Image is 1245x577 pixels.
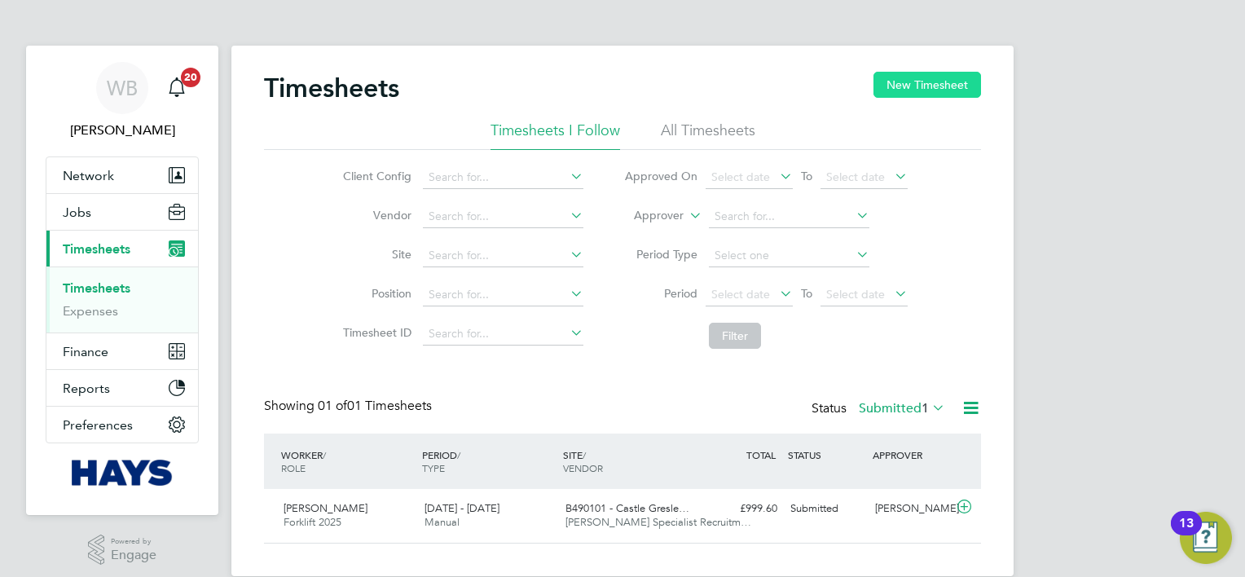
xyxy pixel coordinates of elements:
button: Filter [709,323,761,349]
button: Finance [46,333,198,369]
label: Submitted [859,400,945,416]
span: William Brown [46,121,199,140]
span: To [796,165,817,187]
span: / [583,448,586,461]
div: SITE [559,440,700,482]
span: Select date [826,170,885,184]
span: ROLE [281,461,306,474]
button: Jobs [46,194,198,230]
label: Site [338,247,411,262]
button: Network [46,157,198,193]
span: [PERSON_NAME] Specialist Recruitm… [565,515,751,529]
span: To [796,283,817,304]
input: Search for... [423,166,583,189]
label: Period Type [624,247,697,262]
div: WORKER [277,440,418,482]
span: 01 Timesheets [318,398,432,414]
span: Reports [63,381,110,396]
span: [PERSON_NAME] [284,501,367,515]
div: STATUS [784,440,869,469]
span: Powered by [111,535,156,548]
span: 1 [922,400,929,416]
label: Approved On [624,169,697,183]
li: Timesheets I Follow [491,121,620,150]
img: hays-logo-retina.png [72,460,174,486]
div: [PERSON_NAME] [869,496,953,522]
h2: Timesheets [264,72,399,104]
span: 01 of [318,398,347,414]
div: Status [812,398,948,421]
span: Finance [63,344,108,359]
span: [DATE] - [DATE] [425,501,499,515]
div: APPROVER [869,440,953,469]
button: Preferences [46,407,198,443]
input: Search for... [423,323,583,346]
button: Timesheets [46,231,198,266]
span: Select date [826,287,885,302]
input: Search for... [423,205,583,228]
span: VENDOR [563,461,603,474]
input: Search for... [423,244,583,267]
button: New Timesheet [873,72,981,98]
input: Search for... [423,284,583,306]
label: Position [338,286,411,301]
li: All Timesheets [661,121,755,150]
label: Period [624,286,697,301]
label: Approver [610,208,684,224]
span: WB [107,77,138,99]
div: Timesheets [46,266,198,333]
span: Engage [111,548,156,562]
input: Search for... [709,205,869,228]
div: Submitted [784,496,869,522]
a: 20 [161,62,193,114]
label: Client Config [338,169,411,183]
div: 13 [1179,523,1194,544]
span: Select date [711,287,770,302]
span: Jobs [63,205,91,220]
span: B490101 - Castle Gresle… [565,501,689,515]
span: TOTAL [746,448,776,461]
button: Open Resource Center, 13 new notifications [1180,512,1232,564]
label: Timesheet ID [338,325,411,340]
input: Select one [709,244,869,267]
a: Go to home page [46,460,199,486]
button: Reports [46,370,198,406]
span: / [323,448,326,461]
a: Powered byEngage [88,535,157,566]
div: Showing [264,398,435,415]
label: Vendor [338,208,411,222]
span: Manual [425,515,460,529]
nav: Main navigation [26,46,218,515]
a: WB[PERSON_NAME] [46,62,199,140]
span: Preferences [63,417,133,433]
span: TYPE [422,461,445,474]
span: 20 [181,68,200,87]
a: Expenses [63,303,118,319]
span: Select date [711,170,770,184]
div: PERIOD [418,440,559,482]
span: / [457,448,460,461]
a: Timesheets [63,280,130,296]
span: Timesheets [63,241,130,257]
span: Forklift 2025 [284,515,341,529]
span: Network [63,168,114,183]
div: £999.60 [699,496,784,522]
